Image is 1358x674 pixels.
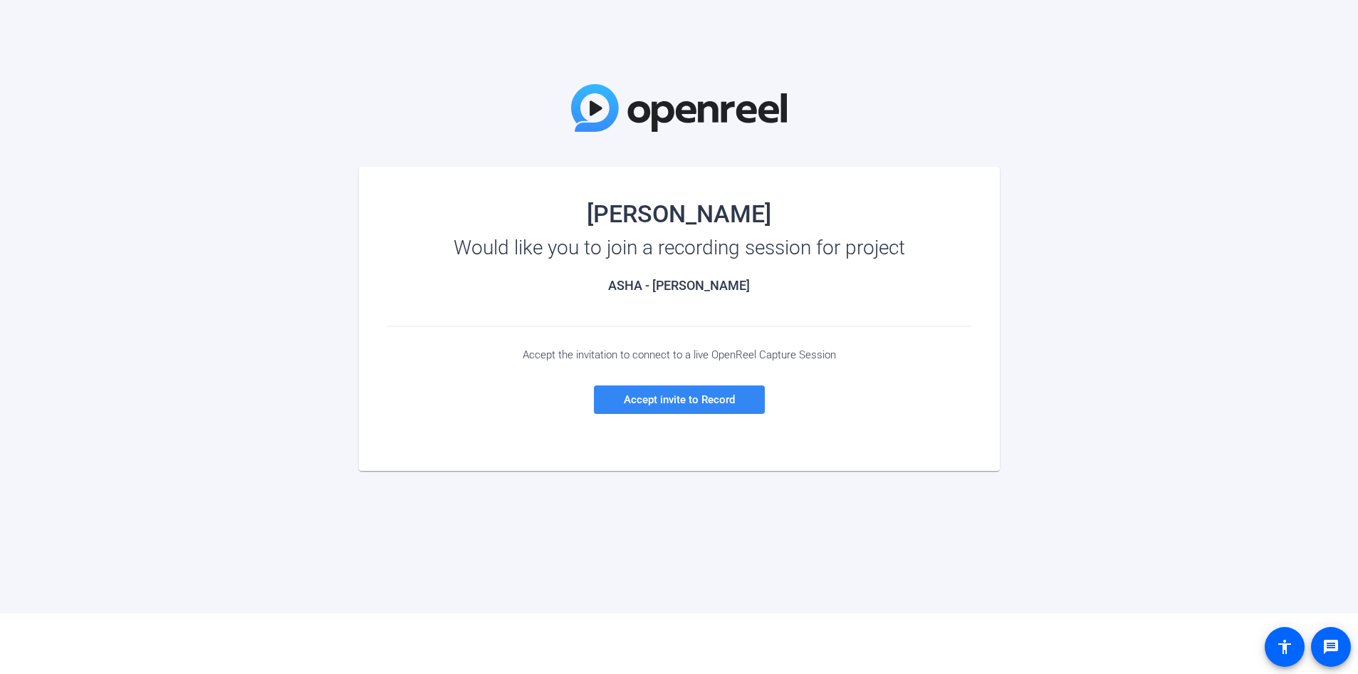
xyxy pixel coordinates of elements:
div: Would like you to join a recording session for project [387,237,971,259]
span: Accept invite to Record [624,393,735,406]
mat-icon: accessibility [1276,638,1293,655]
img: OpenReel Logo [571,84,788,132]
div: [PERSON_NAME] [387,202,971,225]
a: Accept invite to Record [594,385,765,414]
div: Accept the invitation to connect to a live OpenReel Capture Session [387,348,971,361]
mat-icon: message [1322,638,1339,655]
h2: ASHA - [PERSON_NAME] [387,278,971,294]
